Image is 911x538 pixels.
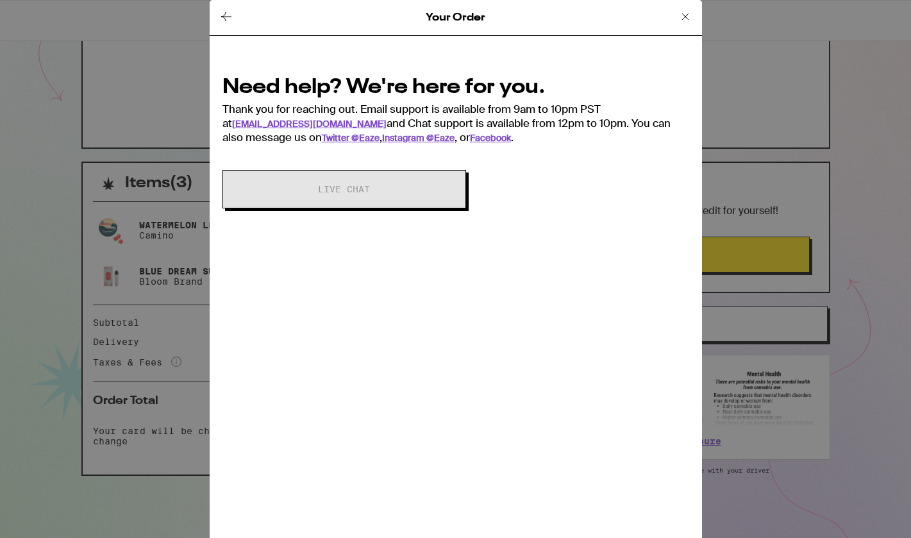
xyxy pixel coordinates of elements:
h2: Need help? We're here for you. [222,73,689,102]
a: [EMAIL_ADDRESS][DOMAIN_NAME] [232,118,387,130]
a: Facebook [470,132,511,144]
a: Twitter @Eaze [322,132,380,144]
button: Live Chat [222,170,466,208]
div: Thank you for reaching out. Email support is available from 9am to 10pm PST at and Chat support i... [222,73,689,144]
span: Live Chat [318,185,370,194]
a: Instagram @Eaze [382,132,455,144]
